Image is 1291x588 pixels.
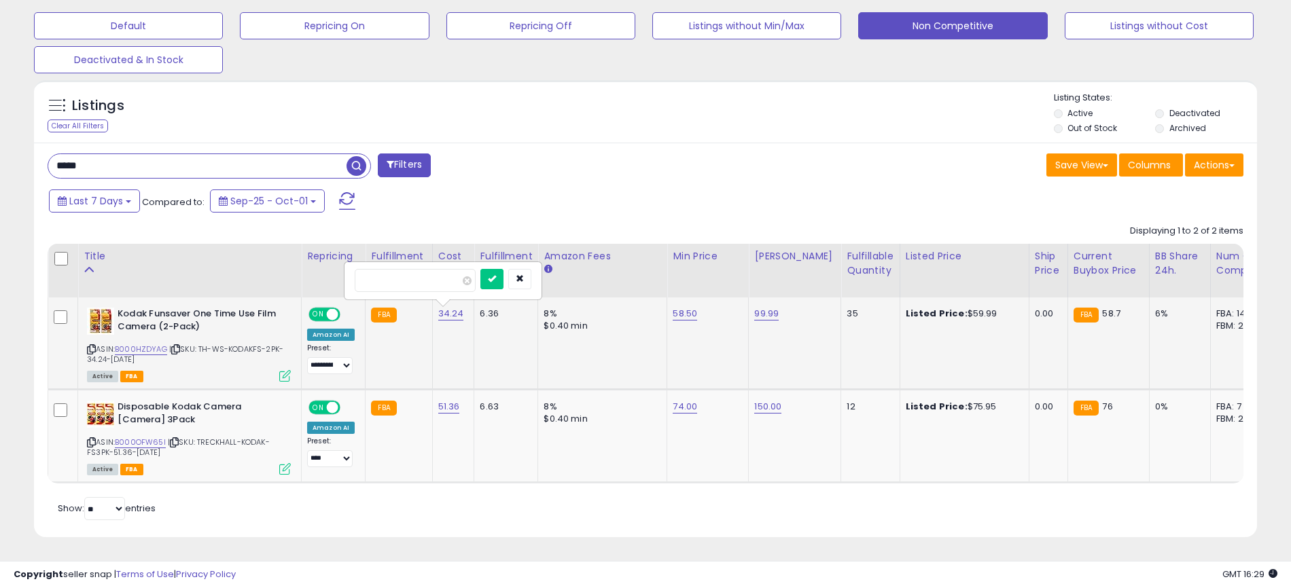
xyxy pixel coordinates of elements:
[1216,308,1261,320] div: FBA: 14
[1216,413,1261,425] div: FBM: 2
[906,249,1023,263] div: Listed Price
[14,568,63,581] strong: Copyright
[1035,401,1057,413] div: 0.00
[1074,249,1144,278] div: Current Buybox Price
[544,263,552,276] small: Amazon Fees.
[371,249,426,263] div: Fulfillment
[1102,307,1120,320] span: 58.7
[87,401,114,428] img: 51gv6LFAZ0L._SL40_.jpg
[847,308,889,320] div: 35
[673,307,697,320] a: 58.50
[673,400,697,414] a: 74.00
[338,402,360,414] span: OFF
[1216,401,1261,413] div: FBA: 7
[858,12,1047,39] button: Non Competitive
[84,249,296,263] div: Title
[142,196,205,208] span: Compared to:
[544,249,661,263] div: Amazon Fees
[754,249,835,263] div: [PERSON_NAME]
[1216,249,1266,278] div: Num of Comp.
[1074,401,1099,416] small: FBA
[307,249,359,263] div: Repricing
[34,12,223,39] button: Default
[118,401,283,429] b: Disposable Kodak Camera [Camera] 3Pack
[544,413,656,425] div: $0.40 min
[438,307,464,320] a: 34.24
[754,307,779,320] a: 99.99
[116,568,174,581] a: Terms of Use
[87,344,283,364] span: | SKU: TH-WS-KODAKFS-2PK-34.24-[DATE]
[544,401,656,413] div: 8%
[176,568,236,581] a: Privacy Policy
[652,12,841,39] button: Listings without Min/Max
[240,12,429,39] button: Repricing On
[87,437,270,457] span: | SKU: TRECKHALL-KODAK-FS3PK-51.36-[DATE]
[847,249,894,278] div: Fulfillable Quantity
[210,189,325,213] button: Sep-25 - Oct-01
[1155,249,1205,278] div: BB Share 24h.
[906,401,1019,413] div: $75.95
[371,308,396,323] small: FBA
[1169,107,1220,119] label: Deactivated
[754,400,781,414] a: 150.00
[87,401,291,473] div: ASIN:
[307,329,355,341] div: Amazon AI
[72,96,124,115] h5: Listings
[58,502,156,515] span: Show: entries
[87,371,118,382] span: All listings currently available for purchase on Amazon
[34,46,223,73] button: Deactivated & In Stock
[69,194,123,208] span: Last 7 Days
[307,344,355,374] div: Preset:
[120,464,143,475] span: FBA
[14,568,236,581] div: seller snap | |
[118,308,283,336] b: Kodak Funsaver One Time Use Film Camera (2-Pack)
[307,422,355,434] div: Amazon AI
[115,344,167,355] a: B000HZDYAG
[338,309,360,320] span: OFF
[1035,249,1062,278] div: Ship Price
[1222,568,1277,581] span: 2025-10-9 16:29 GMT
[1169,122,1206,134] label: Archived
[1216,320,1261,332] div: FBM: 2
[1067,122,1117,134] label: Out of Stock
[673,249,743,263] div: Min Price
[480,308,527,320] div: 6.36
[378,153,431,177] button: Filters
[48,120,108,132] div: Clear All Filters
[446,12,635,39] button: Repricing Off
[230,194,308,208] span: Sep-25 - Oct-01
[115,437,166,448] a: B000OFW65I
[310,309,327,320] span: ON
[544,320,656,332] div: $0.40 min
[480,401,527,413] div: 6.63
[1065,12,1254,39] button: Listings without Cost
[87,308,114,335] img: 51is2UbMJdL._SL40_.jpg
[906,308,1019,320] div: $59.99
[438,400,460,414] a: 51.36
[438,249,469,263] div: Cost
[906,307,968,320] b: Listed Price:
[906,400,968,413] b: Listed Price:
[371,401,396,416] small: FBA
[120,371,143,382] span: FBA
[1155,401,1200,413] div: 0%
[544,308,656,320] div: 8%
[1035,308,1057,320] div: 0.00
[49,189,140,213] button: Last 7 Days
[1054,92,1257,105] p: Listing States:
[1046,153,1117,177] button: Save View
[1128,158,1171,172] span: Columns
[1074,308,1099,323] small: FBA
[1102,400,1112,413] span: 76
[1119,153,1183,177] button: Columns
[1067,107,1093,119] label: Active
[1155,308,1200,320] div: 6%
[1130,225,1243,238] div: Displaying 1 to 2 of 2 items
[847,401,889,413] div: 12
[87,464,118,475] span: All listings currently available for purchase on Amazon
[1185,153,1243,177] button: Actions
[480,249,532,278] div: Fulfillment Cost
[307,437,355,467] div: Preset:
[87,308,291,380] div: ASIN:
[310,402,327,414] span: ON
